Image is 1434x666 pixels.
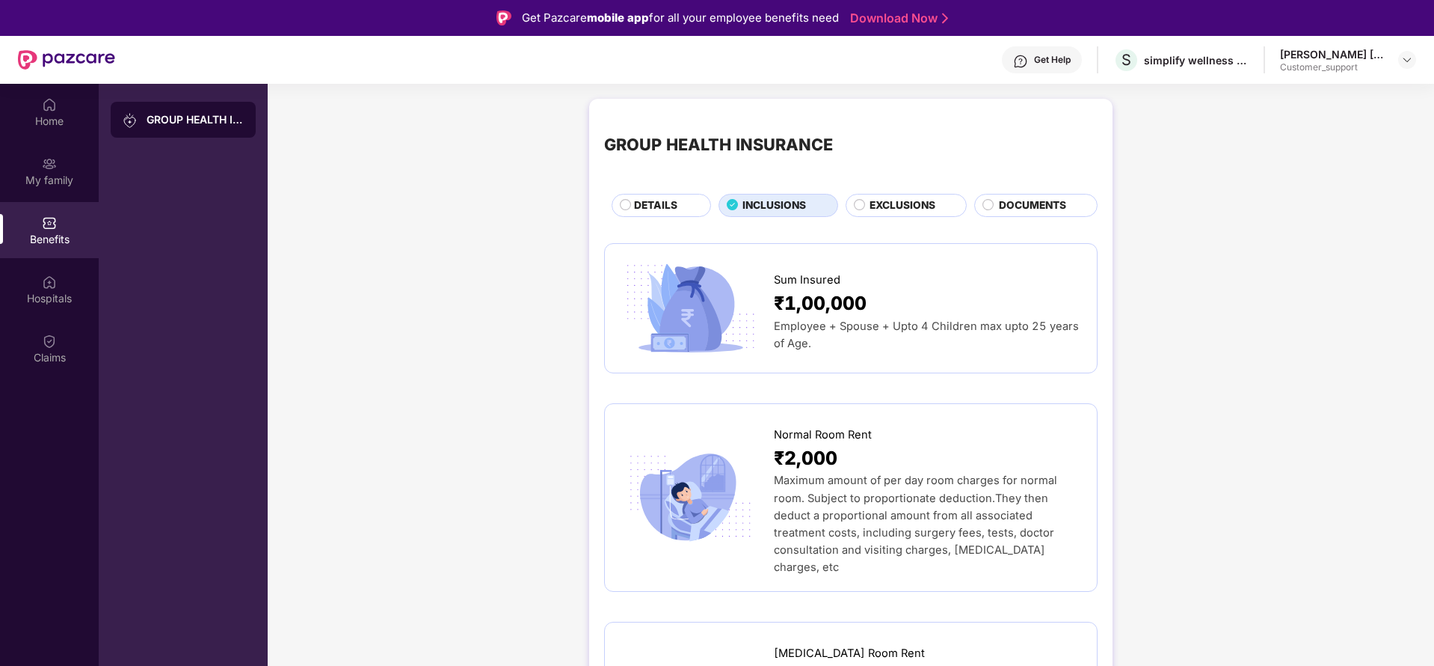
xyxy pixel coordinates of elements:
img: Stroke [942,10,948,26]
a: Download Now [850,10,944,26]
span: [MEDICAL_DATA] Room Rent [774,645,925,662]
span: S [1121,51,1131,69]
span: DETAILS [634,198,677,214]
span: Employee + Spouse + Upto 4 Children max upto 25 years of Age. [774,320,1079,350]
img: svg+xml;base64,PHN2ZyBpZD0iSGVscC0zMngzMiIgeG1sbnM9Imh0dHA6Ly93d3cudzMub3JnLzIwMDAvc3ZnIiB3aWR0aD... [1013,54,1028,69]
span: ₹1,00,000 [774,289,867,318]
img: svg+xml;base64,PHN2ZyB3aWR0aD0iMjAiIGhlaWdodD0iMjAiIHZpZXdCb3g9IjAgMCAyMCAyMCIgZmlsbD0ibm9uZSIgeG... [123,113,138,128]
span: Sum Insured [774,272,840,289]
img: svg+xml;base64,PHN2ZyBpZD0iQmVuZWZpdHMiIHhtbG5zPSJodHRwOi8vd3d3LnczLm9yZy8yMDAwL3N2ZyIgd2lkdGg9Ij... [42,216,57,230]
div: Get Pazcare for all your employee benefits need [522,9,839,27]
span: EXCLUSIONS [870,198,935,214]
span: INCLUSIONS [742,198,806,214]
img: New Pazcare Logo [18,50,115,70]
strong: mobile app [587,10,649,25]
div: simplify wellness india private limited [1144,53,1249,67]
span: ₹2,000 [774,444,837,473]
div: Get Help [1034,54,1071,66]
img: icon [620,448,761,547]
div: GROUP HEALTH INSURANCE [147,112,244,127]
span: DOCUMENTS [999,198,1066,214]
span: Normal Room Rent [774,427,872,444]
img: svg+xml;base64,PHN2ZyBpZD0iRHJvcGRvd24tMzJ4MzIiIHhtbG5zPSJodHRwOi8vd3d3LnczLm9yZy8yMDAwL3N2ZyIgd2... [1401,54,1413,66]
img: svg+xml;base64,PHN2ZyBpZD0iQ2xhaW0iIHhtbG5zPSJodHRwOi8vd3d3LnczLm9yZy8yMDAwL3N2ZyIgd2lkdGg9IjIwIi... [42,334,57,349]
span: Maximum amount of per day room charges for normal room. Subject to proportionate deduction.They t... [774,474,1057,573]
img: svg+xml;base64,PHN2ZyB3aWR0aD0iMjAiIGhlaWdodD0iMjAiIHZpZXdCb3g9IjAgMCAyMCAyMCIgZmlsbD0ibm9uZSIgeG... [42,156,57,171]
div: Customer_support [1280,61,1385,73]
div: [PERSON_NAME] [PERSON_NAME] [1280,47,1385,61]
img: svg+xml;base64,PHN2ZyBpZD0iSG9zcGl0YWxzIiB4bWxucz0iaHR0cDovL3d3dy53My5vcmcvMjAwMC9zdmciIHdpZHRoPS... [42,275,57,290]
img: svg+xml;base64,PHN2ZyBpZD0iSG9tZSIgeG1sbnM9Imh0dHA6Ly93d3cudzMub3JnLzIwMDAvc3ZnIiB3aWR0aD0iMjAiIG... [42,97,57,112]
img: icon [620,259,761,358]
img: Logo [496,10,511,25]
div: GROUP HEALTH INSURANCE [604,132,833,157]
